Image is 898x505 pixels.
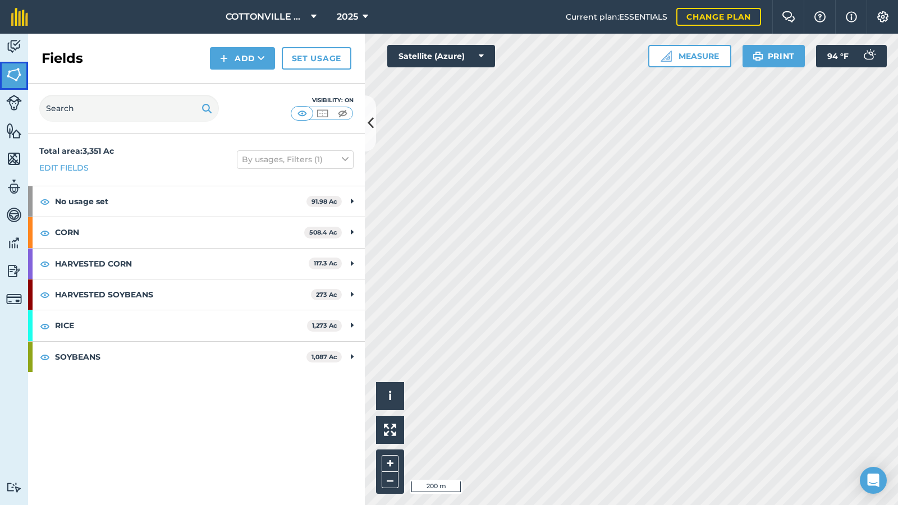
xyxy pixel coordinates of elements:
[40,226,50,240] img: svg+xml;base64,PHN2ZyB4bWxucz0iaHR0cDovL3d3dy53My5vcmcvMjAwMC9zdmciIHdpZHRoPSIxOCIgaGVpZ2h0PSIyNC...
[6,263,22,279] img: svg+xml;base64,PD94bWwgdmVyc2lvbj0iMS4wIiBlbmNvZGluZz0idXRmLTgiPz4KPCEtLSBHZW5lcmF0b3I6IEFkb2JlIE...
[28,186,365,217] div: No usage set91.98 Ac
[314,259,337,267] strong: 117.3 Ac
[661,50,672,62] img: Ruler icon
[226,10,306,24] span: COTTONVILLE PLANTING COMPANY, LLC
[28,310,365,341] div: RICE1,273 Ac
[816,45,887,67] button: 94 °F
[846,10,857,24] img: svg+xml;base64,PHN2ZyB4bWxucz0iaHR0cDovL3d3dy53My5vcmcvMjAwMC9zdmciIHdpZHRoPSIxNyIgaGVpZ2h0PSIxNy...
[6,150,22,167] img: svg+xml;base64,PHN2ZyB4bWxucz0iaHR0cDovL3d3dy53My5vcmcvMjAwMC9zdmciIHdpZHRoPSI1NiIgaGVpZ2h0PSI2MC...
[6,235,22,251] img: svg+xml;base64,PD94bWwgdmVyc2lvbj0iMS4wIiBlbmNvZGluZz0idXRmLTgiPz4KPCEtLSBHZW5lcmF0b3I6IEFkb2JlIE...
[237,150,354,168] button: By usages, Filters (1)
[753,49,763,63] img: svg+xml;base64,PHN2ZyB4bWxucz0iaHR0cDovL3d3dy53My5vcmcvMjAwMC9zdmciIHdpZHRoPSIxOSIgaGVpZ2h0PSIyNC...
[6,122,22,139] img: svg+xml;base64,PHN2ZyB4bWxucz0iaHR0cDovL3d3dy53My5vcmcvMjAwMC9zdmciIHdpZHRoPSI1NiIgaGVpZ2h0PSI2MC...
[648,45,731,67] button: Measure
[39,162,89,174] a: Edit fields
[566,11,667,23] span: Current plan : ESSENTIALS
[55,217,304,247] strong: CORN
[6,291,22,307] img: svg+xml;base64,PD94bWwgdmVyc2lvbj0iMS4wIiBlbmNvZGluZz0idXRmLTgiPz4KPCEtLSBHZW5lcmF0b3I6IEFkb2JlIE...
[782,11,795,22] img: Two speech bubbles overlapping with the left bubble in the forefront
[28,249,365,279] div: HARVESTED CORN117.3 Ac
[311,198,337,205] strong: 91.98 Ac
[40,257,50,270] img: svg+xml;base64,PHN2ZyB4bWxucz0iaHR0cDovL3d3dy53My5vcmcvMjAwMC9zdmciIHdpZHRoPSIxOCIgaGVpZ2h0PSIyNC...
[40,350,50,364] img: svg+xml;base64,PHN2ZyB4bWxucz0iaHR0cDovL3d3dy53My5vcmcvMjAwMC9zdmciIHdpZHRoPSIxOCIgaGVpZ2h0PSIyNC...
[40,288,50,301] img: svg+xml;base64,PHN2ZyB4bWxucz0iaHR0cDovL3d3dy53My5vcmcvMjAwMC9zdmciIHdpZHRoPSIxOCIgaGVpZ2h0PSIyNC...
[316,291,337,299] strong: 273 Ac
[384,424,396,436] img: Four arrows, one pointing top left, one top right, one bottom right and the last bottom left
[39,146,114,156] strong: Total area : 3,351 Ac
[315,108,329,119] img: svg+xml;base64,PHN2ZyB4bWxucz0iaHR0cDovL3d3dy53My5vcmcvMjAwMC9zdmciIHdpZHRoPSI1MCIgaGVpZ2h0PSI0MC...
[291,96,354,105] div: Visibility: On
[6,66,22,83] img: svg+xml;base64,PHN2ZyB4bWxucz0iaHR0cDovL3d3dy53My5vcmcvMjAwMC9zdmciIHdpZHRoPSI1NiIgaGVpZ2h0PSI2MC...
[55,310,307,341] strong: RICE
[220,52,228,65] img: svg+xml;base64,PHN2ZyB4bWxucz0iaHR0cDovL3d3dy53My5vcmcvMjAwMC9zdmciIHdpZHRoPSIxNCIgaGVpZ2h0PSIyNC...
[387,45,495,67] button: Satellite (Azure)
[376,382,404,410] button: i
[6,95,22,111] img: svg+xml;base64,PD94bWwgdmVyc2lvbj0iMS4wIiBlbmNvZGluZz0idXRmLTgiPz4KPCEtLSBHZW5lcmF0b3I6IEFkb2JlIE...
[55,342,306,372] strong: SOYBEANS
[11,8,28,26] img: fieldmargin Logo
[28,342,365,372] div: SOYBEANS1,087 Ac
[6,178,22,195] img: svg+xml;base64,PD94bWwgdmVyc2lvbj0iMS4wIiBlbmNvZGluZz0idXRmLTgiPz4KPCEtLSBHZW5lcmF0b3I6IEFkb2JlIE...
[309,228,337,236] strong: 508.4 Ac
[337,10,358,24] span: 2025
[336,108,350,119] img: svg+xml;base64,PHN2ZyB4bWxucz0iaHR0cDovL3d3dy53My5vcmcvMjAwMC9zdmciIHdpZHRoPSI1MCIgaGVpZ2h0PSI0MC...
[55,249,309,279] strong: HARVESTED CORN
[6,38,22,55] img: svg+xml;base64,PD94bWwgdmVyc2lvbj0iMS4wIiBlbmNvZGluZz0idXRmLTgiPz4KPCEtLSBHZW5lcmF0b3I6IEFkb2JlIE...
[6,482,22,493] img: svg+xml;base64,PD94bWwgdmVyc2lvbj0iMS4wIiBlbmNvZGluZz0idXRmLTgiPz4KPCEtLSBHZW5lcmF0b3I6IEFkb2JlIE...
[28,279,365,310] div: HARVESTED SOYBEANS273 Ac
[743,45,805,67] button: Print
[28,217,365,247] div: CORN508.4 Ac
[876,11,890,22] img: A cog icon
[282,47,351,70] a: Set usage
[55,279,311,310] strong: HARVESTED SOYBEANS
[382,472,398,488] button: –
[40,195,50,208] img: svg+xml;base64,PHN2ZyB4bWxucz0iaHR0cDovL3d3dy53My5vcmcvMjAwMC9zdmciIHdpZHRoPSIxOCIgaGVpZ2h0PSIyNC...
[55,186,306,217] strong: No usage set
[39,95,219,122] input: Search
[42,49,83,67] h2: Fields
[858,45,880,67] img: svg+xml;base64,PD94bWwgdmVyc2lvbj0iMS4wIiBlbmNvZGluZz0idXRmLTgiPz4KPCEtLSBHZW5lcmF0b3I6IEFkb2JlIE...
[210,47,275,70] button: Add
[813,11,827,22] img: A question mark icon
[6,206,22,223] img: svg+xml;base64,PD94bWwgdmVyc2lvbj0iMS4wIiBlbmNvZGluZz0idXRmLTgiPz4KPCEtLSBHZW5lcmF0b3I6IEFkb2JlIE...
[388,389,392,403] span: i
[311,353,337,361] strong: 1,087 Ac
[382,455,398,472] button: +
[295,108,309,119] img: svg+xml;base64,PHN2ZyB4bWxucz0iaHR0cDovL3d3dy53My5vcmcvMjAwMC9zdmciIHdpZHRoPSI1MCIgaGVpZ2h0PSI0MC...
[860,467,887,494] div: Open Intercom Messenger
[201,102,212,115] img: svg+xml;base64,PHN2ZyB4bWxucz0iaHR0cDovL3d3dy53My5vcmcvMjAwMC9zdmciIHdpZHRoPSIxOSIgaGVpZ2h0PSIyNC...
[40,319,50,333] img: svg+xml;base64,PHN2ZyB4bWxucz0iaHR0cDovL3d3dy53My5vcmcvMjAwMC9zdmciIHdpZHRoPSIxOCIgaGVpZ2h0PSIyNC...
[312,322,337,329] strong: 1,273 Ac
[827,45,849,67] span: 94 ° F
[676,8,761,26] a: Change plan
